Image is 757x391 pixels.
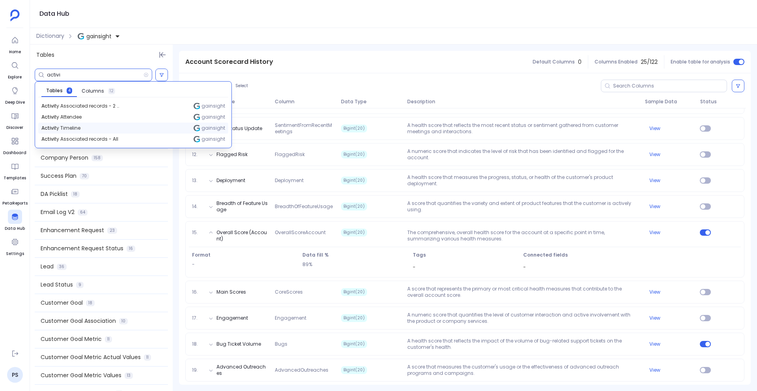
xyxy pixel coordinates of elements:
[5,225,25,232] span: Data Hub
[404,148,641,161] p: A numeric score that indicates the level of risk that has been identified and flagged for the acc...
[41,353,141,361] span: Customer Goal Metric Actual Values
[404,312,641,324] p: A numeric score that quantifies the level of customer interaction and active involvement with the...
[189,229,205,242] span: 15.
[272,151,338,158] span: FlaggedRisk
[404,122,641,135] p: A health score that reflects the most recent status or sentiment gathered from customer meetings ...
[404,364,641,376] p: A score that measures the customer's usage or the effectiveness of advanced outreach programs and...
[3,150,26,156] span: Dashboard
[6,235,24,257] a: Settings
[697,99,719,105] span: Status
[78,209,88,216] span: 64
[341,177,367,184] span: Bigint(20)
[642,99,697,105] span: Sample Data
[192,261,296,268] p: -
[157,49,168,60] button: Hide Tables
[125,372,133,379] span: 13
[105,336,112,343] span: 11
[2,184,28,207] a: PetaReports
[341,229,367,236] span: Bigint(20)
[10,9,20,21] img: petavue logo
[201,103,225,109] span: gainsight
[201,136,225,142] span: gainsight
[189,315,205,321] span: 17.
[533,59,575,65] span: Default Columns
[2,200,28,207] span: PetaReports
[192,252,296,258] span: Format
[3,134,26,156] a: Dashboard
[201,114,225,120] span: gainsight
[272,289,338,295] span: CoreScores
[216,341,261,347] button: Bug Ticket Volume
[41,317,116,325] span: Customer Goal Association
[4,175,26,181] span: Templates
[127,246,135,252] span: 16
[272,229,338,242] span: OverallScoreAccount
[272,315,338,321] span: Engagement
[41,190,68,198] span: DA Picklist
[216,315,248,321] button: Engagement
[413,252,517,258] span: Tags
[404,99,642,105] span: Description
[189,341,205,347] span: 18.
[272,122,338,135] span: SentimentFromRecentMeetings
[189,177,205,184] span: 13.
[404,286,641,298] p: A score that represents the primary or most critical health measures that contribute to the overa...
[413,264,416,270] span: -
[80,173,89,179] span: 70
[272,341,338,347] span: Bugs
[41,226,104,235] span: Enhancement Request
[272,367,338,373] span: AdvancedOutreaches
[6,251,24,257] span: Settings
[41,208,75,216] span: Email Log V2
[649,151,660,158] button: View
[216,125,262,132] button: Last Status Update
[341,314,367,322] span: Bigint(20)
[216,289,246,295] button: Main Scores
[338,99,404,105] span: Data Type
[86,300,95,306] span: 18
[5,84,25,106] a: Deep Dive
[194,103,200,109] img: gainsight.svg
[649,289,660,295] button: View
[67,88,72,94] span: 4
[649,125,660,132] button: View
[36,32,64,40] span: Dictionary
[523,252,738,258] span: Connected fields
[649,203,660,210] button: View
[649,341,660,347] button: View
[205,99,271,105] span: Field Name
[341,151,367,158] span: Bigint(20)
[302,261,406,268] p: 89%
[649,229,660,236] button: View
[216,151,248,158] button: Flagged Risk
[76,282,84,288] span: 9
[119,318,128,324] span: 10
[404,338,641,350] p: A health score that reflects the impact of the volume of bug-related support tickets on the custo...
[341,340,367,348] span: Bigint(20)
[108,88,115,94] span: 12
[302,252,406,258] span: Data fill %
[189,203,205,210] span: 14.
[5,99,25,106] span: Deep Dive
[671,59,730,65] span: Enable table for analysis
[41,281,73,289] span: Lead Status
[41,299,83,307] span: Customer Goal
[341,125,367,132] span: Bigint(20)
[41,154,88,162] span: Company Person
[185,57,273,67] span: Account Scorecard History
[7,367,23,383] a: PS
[649,315,660,321] button: View
[144,354,151,361] span: 11
[41,371,121,380] span: Customer Goal Metric Values
[71,191,80,197] span: 18
[41,335,102,343] span: Customer Goal Metric
[86,32,112,40] span: gainsight
[230,81,253,91] button: Select
[91,155,103,161] span: 158
[404,229,641,242] p: The comprehensive, overall health score for the account at a specific point in time, summarizing ...
[39,8,69,19] h1: Data Hub
[578,58,582,66] span: 0
[8,74,22,80] span: Explore
[6,125,23,131] span: Discover
[404,174,641,187] p: A health score that measures the progress, status, or health of the customer's product deployment.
